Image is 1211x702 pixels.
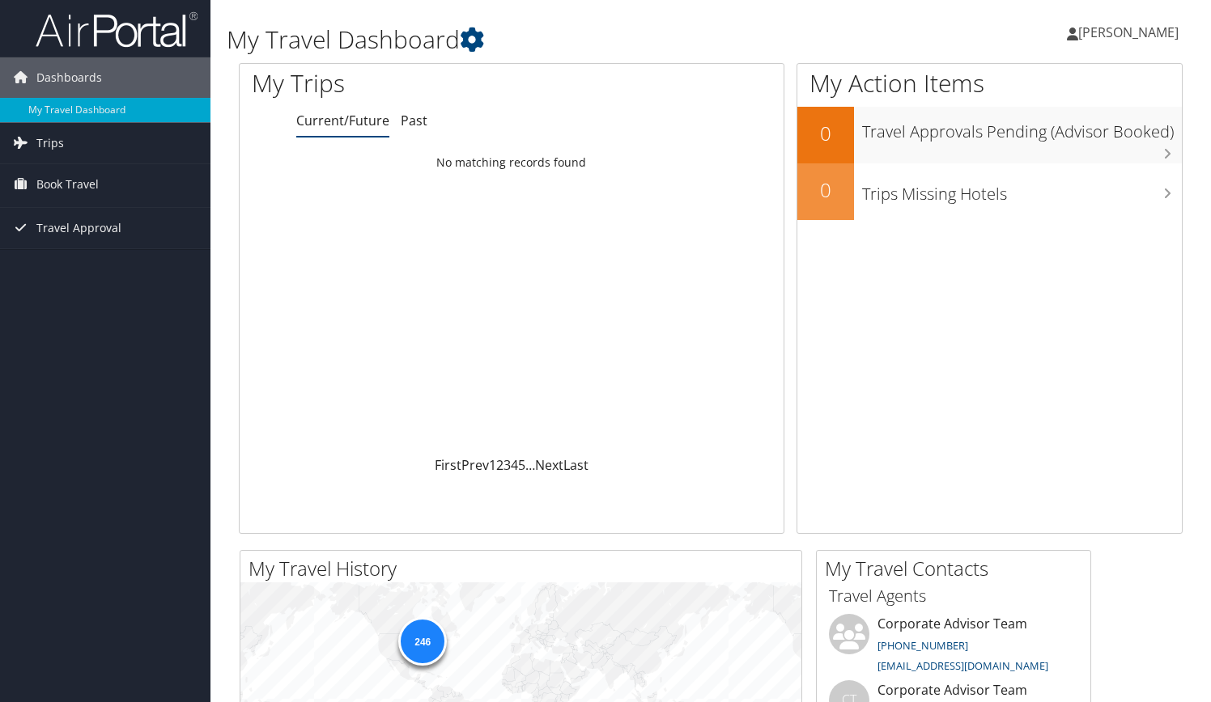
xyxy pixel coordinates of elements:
a: 3 [504,456,511,474]
span: Travel Approval [36,208,121,248]
h2: My Travel Contacts [825,555,1090,582]
a: Past [401,112,427,129]
span: Book Travel [36,164,99,205]
h3: Trips Missing Hotels [862,175,1182,205]
a: 4 [511,456,518,474]
span: Dashboards [36,57,102,98]
h1: My Trips [252,66,545,100]
a: Current/Future [296,112,389,129]
a: [PHONE_NUMBER] [877,638,968,653]
h2: 0 [797,120,854,147]
a: Next [535,456,563,474]
img: airportal-logo.png [36,11,198,49]
div: 246 [398,616,447,665]
a: 1 [489,456,496,474]
a: First [435,456,461,474]
a: 5 [518,456,525,474]
a: 0Travel Approvals Pending (Advisor Booked) [797,107,1182,163]
td: No matching records found [240,148,784,177]
li: Corporate Advisor Team [821,614,1086,680]
a: [EMAIL_ADDRESS][DOMAIN_NAME] [877,658,1048,673]
span: [PERSON_NAME] [1078,23,1179,41]
span: … [525,456,535,474]
h3: Travel Approvals Pending (Advisor Booked) [862,112,1182,143]
h1: My Action Items [797,66,1182,100]
h2: 0 [797,176,854,204]
a: 2 [496,456,504,474]
h3: Travel Agents [829,585,1078,607]
h1: My Travel Dashboard [227,23,872,57]
a: Prev [461,456,489,474]
span: Trips [36,123,64,163]
a: Last [563,456,589,474]
h2: My Travel History [249,555,801,582]
a: 0Trips Missing Hotels [797,163,1182,220]
a: [PERSON_NAME] [1067,8,1195,57]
